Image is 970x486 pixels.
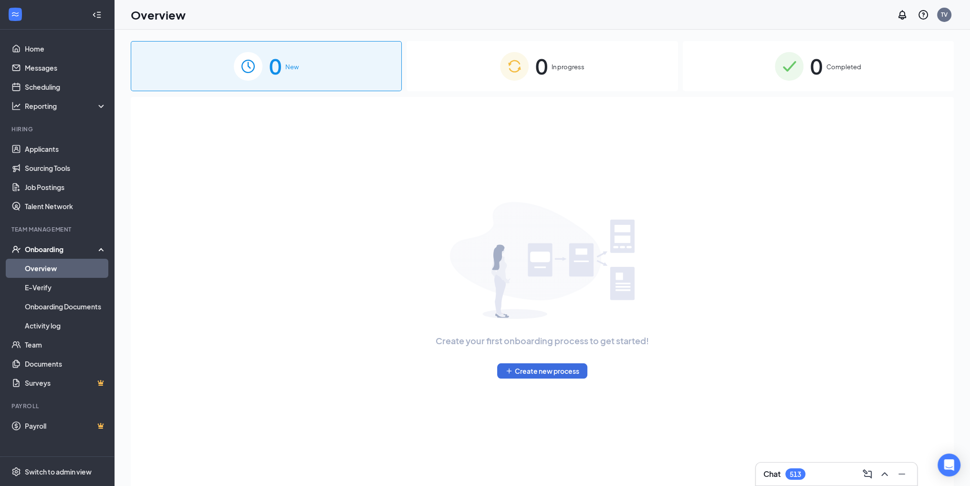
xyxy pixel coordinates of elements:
a: Onboarding Documents [25,297,106,316]
div: Reporting [25,101,107,111]
a: Activity log [25,316,106,335]
span: 0 [269,50,282,83]
svg: ComposeMessage [862,468,873,480]
div: Team Management [11,225,104,233]
a: Messages [25,58,106,77]
svg: Settings [11,467,21,476]
svg: Collapse [92,10,102,20]
svg: Plus [505,367,513,375]
a: Talent Network [25,197,106,216]
svg: QuestionInfo [918,9,929,21]
span: 0 [535,50,548,83]
a: Documents [25,354,106,373]
span: Completed [826,62,861,72]
div: Payroll [11,402,104,410]
a: Sourcing Tools [25,158,106,178]
a: Applicants [25,139,106,158]
div: Switch to admin view [25,467,92,476]
span: Create your first onboarding process to get started! [436,334,649,348]
svg: Notifications [897,9,908,21]
div: Hiring [11,125,104,133]
svg: WorkstreamLogo [10,10,20,19]
div: Onboarding [25,244,98,254]
button: Minimize [894,466,909,482]
svg: UserCheck [11,244,21,254]
a: SurveysCrown [25,373,106,392]
button: PlusCreate new process [497,363,587,379]
h3: Chat [763,469,781,479]
div: 513 [790,470,801,478]
a: Scheduling [25,77,106,96]
a: Team [25,335,106,354]
span: New [285,62,299,72]
button: ComposeMessage [860,466,875,482]
svg: Minimize [896,468,907,480]
a: E-Verify [25,278,106,297]
a: PayrollCrown [25,416,106,435]
svg: ChevronUp [879,468,890,480]
a: Job Postings [25,178,106,197]
div: TV [941,11,948,19]
div: Open Intercom Messenger [938,454,960,476]
h1: Overview [131,7,186,23]
span: 0 [810,50,823,83]
svg: Analysis [11,101,21,111]
a: Home [25,39,106,58]
span: In progress [552,62,584,72]
a: Overview [25,259,106,278]
button: ChevronUp [877,466,892,482]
